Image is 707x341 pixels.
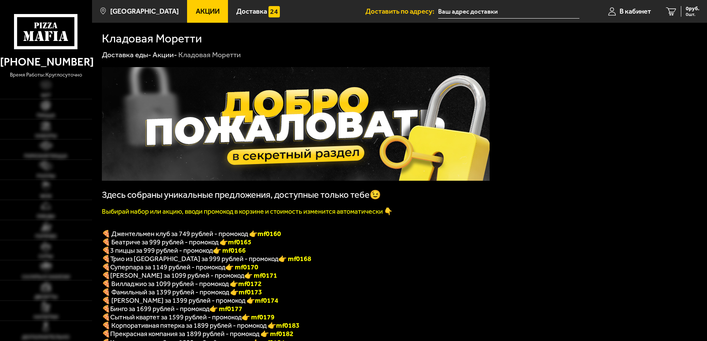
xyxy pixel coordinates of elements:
[102,67,490,181] img: 1024x1024
[110,8,179,15] span: [GEOGRAPHIC_DATA]
[276,321,300,330] b: mf0183
[102,305,110,313] b: 🍕
[242,313,275,321] b: 👉 mf0179
[37,214,55,219] span: Обеды
[239,288,262,296] b: mf0173
[258,230,281,238] b: mf0160
[37,113,55,118] span: Пицца
[35,133,57,139] span: Наборы
[102,255,110,263] font: 🍕
[110,305,209,313] span: Бинго за 1699 рублей - промокод
[110,330,261,338] span: Прекрасная компания за 1899 рублей - промокод
[102,263,110,271] font: 🍕
[102,33,202,44] h1: Кладовая Моретти
[686,12,699,17] span: 0 шт.
[244,271,277,280] b: 👉 mf0171
[102,280,262,288] span: 🍕 Вилладжио за 1099 рублей - промокод 👉
[24,153,67,159] span: Римская пицца
[236,8,267,15] span: Доставка
[225,263,258,271] font: 👉 mf0170
[110,271,244,280] span: [PERSON_NAME] за 1099 рублей - промокод
[102,230,281,238] span: 🍕 Джентельмен клуб за 749 рублей - промокод 👉
[35,234,57,239] span: Горячее
[34,294,58,300] span: Десерты
[34,314,58,320] span: Напитки
[102,271,110,280] b: 🍕
[228,238,251,246] b: mf0165
[102,238,251,246] span: 🍕 Беатриче за 999 рублей - промокод 👉
[39,254,53,259] span: Супы
[255,296,278,305] b: mf0174
[102,313,110,321] b: 🍕
[110,255,278,263] span: Трио из [GEOGRAPHIC_DATA] за 999 рублей - промокод
[620,8,651,15] span: В кабинет
[686,6,699,11] span: 0 руб.
[110,246,213,255] span: 3 пиццы за 999 рублей - промокод
[278,255,311,263] font: 👉 mf0168
[110,263,225,271] span: Суперпара за 1149 рублей - промокод
[153,50,177,59] a: Акции-
[102,321,300,330] span: 🍕 Корпоративная пятерка за 1899 рублей - промокод 👉
[213,246,246,255] font: 👉 mf0166
[102,50,151,59] a: Доставка еды-
[102,330,110,338] font: 🍕
[178,50,241,59] div: Кладовая Моретти
[41,93,51,98] span: Хит
[261,330,293,338] font: 👉 mf0182
[365,8,438,15] span: Доставить по адресу:
[37,174,55,179] span: Роллы
[238,280,262,288] b: mf0172
[102,246,110,255] font: 🍕
[40,194,52,199] span: WOK
[268,6,279,17] img: 15daf4d41897b9f0e9f617042186c801.svg
[438,5,579,19] input: Ваш адрес доставки
[102,296,278,305] span: 🍕 [PERSON_NAME] за 1399 рублей - промокод 👉
[110,313,242,321] span: Сытный квартет за 1599 рублей - промокод
[102,189,381,200] span: Здесь собраны уникальные предложения, доступные только тебе😉
[102,288,262,296] span: 🍕 Фамильный за 1399 рублей - промокод 👉
[22,335,70,340] span: Дополнительно
[22,274,70,280] span: Салаты и закуски
[196,8,220,15] span: Акции
[209,305,242,313] b: 👉 mf0177
[102,207,392,216] font: Выбирай набор или акцию, вводи промокод в корзине и стоимость изменится автоматически 👇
